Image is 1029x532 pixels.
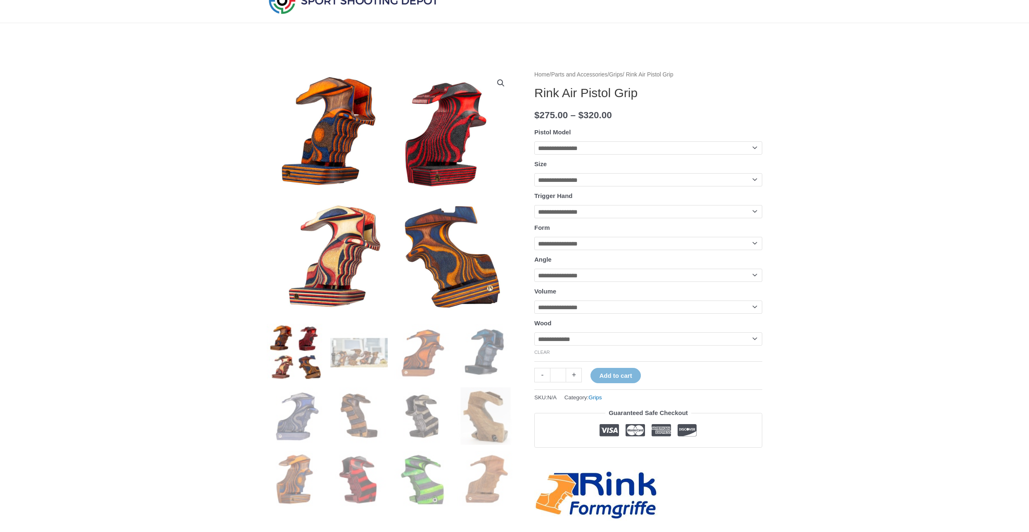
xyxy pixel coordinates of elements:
label: Pistol Model [534,129,571,136]
label: Trigger Hand [534,192,573,199]
label: Angle [534,256,552,263]
a: View full-screen image gallery [493,76,508,91]
img: Rink Air Pistol Grip - Image 7 [394,387,451,445]
img: Rink Air Pistol Grip [267,324,324,381]
img: Rink Air Pistol Grip - Image 4 [457,324,514,381]
img: Rink Air Pistol Grip - Image 3 [394,324,451,381]
a: Home [534,72,550,78]
a: Parts and Accessories [551,72,608,78]
label: Form [534,224,550,231]
img: Rink Air Pistol Grip - Image 11 [394,451,451,508]
nav: Breadcrumb [534,69,762,80]
bdi: 320.00 [578,110,612,120]
img: Rink Air Pistol Grip - Image 10 [330,451,388,508]
legend: Guaranteed Safe Checkout [605,407,691,419]
span: N/A [548,394,557,401]
a: Grips [588,394,602,401]
img: Rink Air Pistol Grip - Image 2 [330,324,388,381]
span: $ [578,110,583,120]
a: + [566,368,582,382]
a: Clear options [534,350,550,355]
img: Rink Air Pistol Grip - Image 9 [267,451,324,508]
img: Rink Air Pistol Grip - Image 6 [330,387,388,445]
button: Add to cart [590,368,640,383]
input: Product quantity [550,368,566,382]
label: Volume [534,288,556,295]
iframe: Customer reviews powered by Trustpilot [534,454,762,464]
a: Rink-Formgriffe [534,470,658,521]
span: Category: [564,392,602,403]
img: Rink Air Pistol Grip - Image 5 [267,387,324,445]
img: Rink Air Pistol Grip - Image 12 [457,451,514,508]
span: $ [534,110,540,120]
h1: Rink Air Pistol Grip [534,86,762,100]
bdi: 275.00 [534,110,568,120]
img: Rink Air Pistol Grip - Image 8 [457,387,514,445]
span: – [571,110,576,120]
a: Grips [609,72,623,78]
a: - [534,368,550,382]
span: SKU: [534,392,557,403]
label: Wood [534,320,551,327]
label: Size [534,160,547,167]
